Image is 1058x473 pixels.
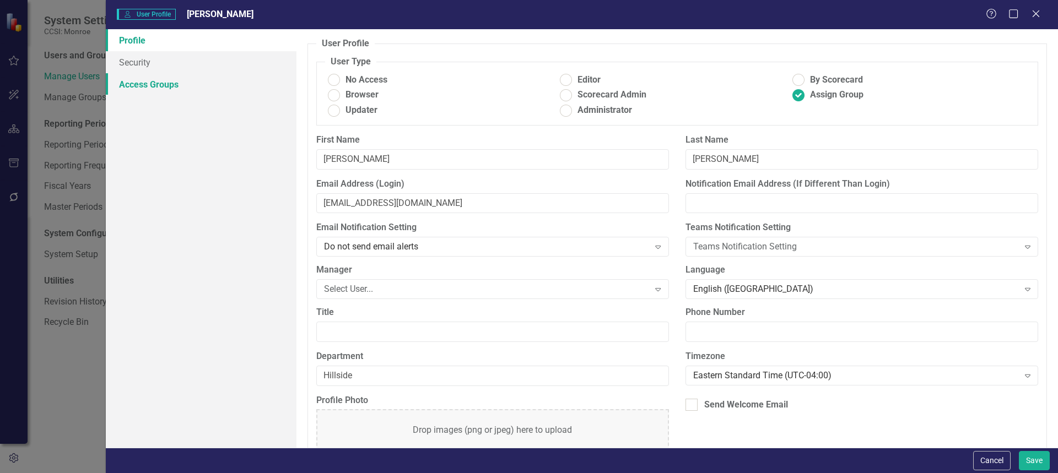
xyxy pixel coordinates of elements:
span: Scorecard Admin [577,89,646,101]
span: Browser [346,89,379,101]
div: Select User... [324,283,650,296]
label: First Name [316,134,669,146]
label: Teams Notification Setting [685,221,1038,234]
label: Department [316,350,669,363]
label: Title [316,306,669,319]
div: Do not send email alerts [324,241,650,253]
a: Profile [106,29,296,51]
span: No Access [346,74,387,86]
legend: User Type [325,56,376,68]
label: Timezone [685,350,1038,363]
label: Email Notification Setting [316,221,669,234]
label: Profile Photo [316,394,669,407]
span: User Profile [117,9,176,20]
div: Send Welcome Email [704,399,788,411]
label: Manager [316,264,669,276]
label: Last Name [685,134,1038,146]
label: Language [685,264,1038,276]
div: Teams Notification Setting [693,241,1019,253]
span: Assign Group [810,89,863,101]
label: Notification Email Address (If Different Than Login) [685,178,1038,191]
span: [PERSON_NAME] [187,9,253,19]
div: Eastern Standard Time (UTC-04:00) [693,369,1019,382]
legend: User Profile [316,37,375,50]
span: Administrator [577,104,632,117]
button: Save [1019,451,1050,470]
div: Drop images (png or jpeg) here to upload [413,424,572,437]
div: English ([GEOGRAPHIC_DATA]) [693,283,1019,296]
span: Editor [577,74,601,86]
a: Security [106,51,296,73]
label: Phone Number [685,306,1038,319]
span: By Scorecard [810,74,863,86]
span: Updater [346,104,377,117]
a: Access Groups [106,73,296,95]
label: Email Address (Login) [316,178,669,191]
button: Cancel [973,451,1011,470]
